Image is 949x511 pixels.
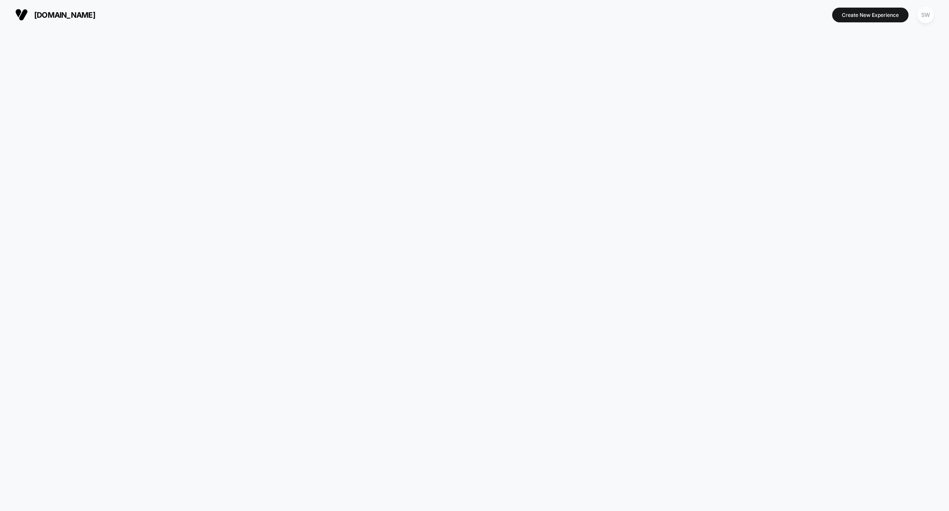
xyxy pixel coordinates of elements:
img: Visually logo [15,8,28,21]
span: [DOMAIN_NAME] [34,11,95,19]
button: SW [915,6,936,24]
button: Create New Experience [832,8,909,22]
div: SW [917,7,934,23]
button: [DOMAIN_NAME] [13,8,98,22]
